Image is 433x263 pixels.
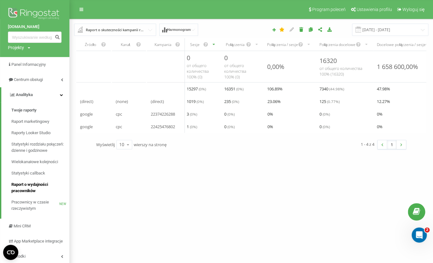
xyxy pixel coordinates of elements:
span: 0 % [267,110,273,118]
span: 15297 [187,85,206,93]
a: 1 [387,140,396,149]
span: Harmonogram [167,28,191,32]
div: Połączenia docelowe [319,42,355,47]
span: от общего количества 100% ( 16320 ) [319,66,362,77]
span: ( 0 %) [236,86,243,91]
span: Mini CRM [14,224,31,228]
span: 3 [187,110,197,118]
span: ( 0 %) [190,124,197,129]
span: 16320 [319,56,337,65]
span: ( 0 %) [232,99,239,104]
span: ( 0 %) [323,111,330,117]
div: Kampania [151,42,175,47]
span: 0 [319,123,330,130]
span: Program poleceń [312,7,345,12]
span: 12.27 % [377,98,390,105]
a: Statystyki rozdziału połączeń: dzienne i godzinowe [11,139,69,156]
img: Ringostat logo [8,6,61,22]
span: Ustawienia profilu [356,7,392,12]
span: Raporty Looker Studio [11,130,50,136]
span: ( 0 %) [323,124,330,129]
i: Udostępnij ustawienia raportu [317,27,323,31]
a: [DOMAIN_NAME] [8,24,61,30]
div: Połączenia [224,42,246,47]
iframe: Intercom live chat [412,227,427,243]
span: Panel Informacyjny [11,62,46,67]
span: 0 [187,54,190,62]
span: от общего количества 100% ( 0 ) [187,63,209,80]
div: Raport o skuteczności kampanii reklamowych [86,26,145,33]
span: 1019 [187,98,204,105]
span: App Marketplace integracje [14,239,63,243]
i: Ten raport zostanie załadowany jako pierwszy po otwarciu Analytics. Możesz ustawić dowolny inny r... [279,27,285,31]
i: Kopiuj raport [308,27,313,31]
span: ( 0 %) [227,124,235,129]
div: Docelowe połączenia / sesje [377,42,425,47]
span: 0 [224,110,235,118]
a: Twoje raporty [11,105,69,116]
span: 16351 [224,85,243,93]
span: 7340 [319,85,344,93]
span: (direct) [151,98,164,105]
button: Open CMP widget [3,245,18,260]
span: wierszy na stronę [134,142,167,147]
span: Środki [14,254,26,259]
button: Harmonogram [159,24,198,36]
span: Centrum obsługi [14,77,43,82]
div: Kanał. [116,42,136,47]
span: Pracownicy w czasie rzeczywistym [11,199,59,212]
span: ( 0 %) [227,111,235,117]
span: (direct) [80,98,93,105]
span: 0 % [377,123,383,130]
div: Źródło [80,42,101,47]
input: Wyszukiwanie według numeru [8,31,61,43]
div: 1 - 4 z 4 [361,141,374,147]
span: Statystyki callback [11,170,45,176]
span: 2 [424,227,430,232]
span: от общего количества 100% ( 0 ) [224,63,246,80]
div: 1 658 600,00% [377,62,418,71]
a: Pracownicy w czasie rzeczywistymNEW [11,197,69,214]
span: Wyświetlij [96,142,115,147]
span: 0 [319,110,330,118]
span: ( 0.77 %) [327,99,340,104]
span: Raport o wydajności pracowników [11,181,66,194]
span: 106.89 % [267,85,283,93]
span: Analityka [16,92,33,97]
span: 125 [319,98,340,105]
span: 22374226288 [151,110,175,118]
span: 0 % [377,110,383,118]
a: Raport marketingowy [11,116,69,127]
span: 23.06 % [267,98,280,105]
div: scrollable content [76,38,426,133]
span: 0 [224,123,235,130]
span: Wielokanałowe kolejności [11,159,58,165]
span: google [80,123,93,130]
span: ( 44.98 %) [329,86,344,91]
span: Raport marketingowy [11,118,49,125]
i: Usuń raport [298,27,304,31]
a: Wielokanałowe kolejności [11,156,69,168]
span: cpc [116,123,122,130]
span: ( 0 %) [199,86,206,91]
span: 0 % [267,123,273,130]
div: 10 [119,141,124,148]
div: Sesje [187,42,203,47]
span: Twoje raporty [11,107,37,113]
a: Statystyki callback [11,168,69,179]
a: Raporty Looker Studio [11,127,69,139]
span: Statystyki rozdziału połączeń: dzienne i godzinowe [11,141,66,154]
a: Raport o wydajności pracowników [11,179,69,197]
div: Projekty [8,44,24,51]
i: Pobierz raport [327,27,332,31]
i: Edytuj raportu [289,27,294,31]
span: 1 [187,123,197,130]
span: Wyloguj się [402,7,424,12]
span: 235 [224,98,239,105]
span: (none) [116,98,128,105]
span: google [80,110,93,118]
div: Połączenia / sesje [267,42,298,47]
span: 47.98 % [377,85,390,93]
i: Utwórz raport [272,28,276,31]
span: cpc [116,110,122,118]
